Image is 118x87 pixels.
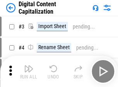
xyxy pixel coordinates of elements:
span: # 4 [19,44,24,51]
div: pending... [76,45,98,51]
span: # 3 [19,23,24,30]
img: Back [6,3,15,12]
div: Rename Sheet [37,43,71,52]
img: Settings menu [103,3,112,12]
div: pending... [73,24,95,30]
img: Support [92,5,99,11]
div: Digital Content Capitalization [19,0,89,15]
div: Import Sheet [37,22,68,31]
